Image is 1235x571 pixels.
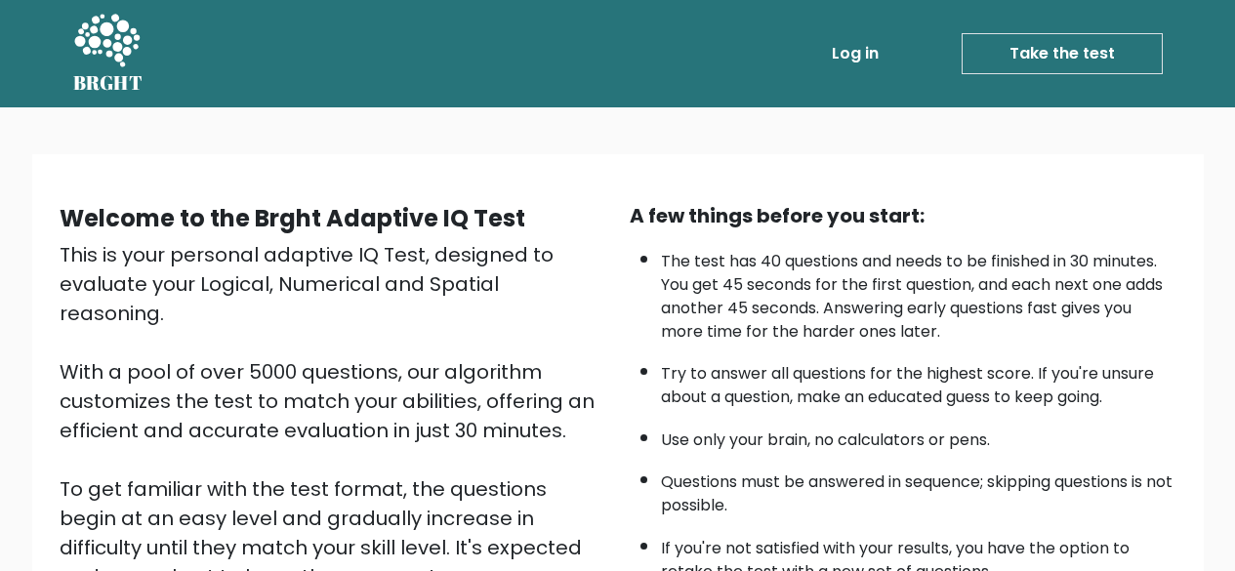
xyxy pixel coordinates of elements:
li: Try to answer all questions for the highest score. If you're unsure about a question, make an edu... [661,352,1176,409]
a: BRGHT [73,8,144,100]
a: Take the test [962,33,1163,74]
a: Log in [824,34,886,73]
li: Use only your brain, no calculators or pens. [661,419,1176,452]
li: The test has 40 questions and needs to be finished in 30 minutes. You get 45 seconds for the firs... [661,240,1176,344]
h5: BRGHT [73,71,144,95]
b: Welcome to the Brght Adaptive IQ Test [60,202,525,234]
div: A few things before you start: [630,201,1176,230]
li: Questions must be answered in sequence; skipping questions is not possible. [661,461,1176,517]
